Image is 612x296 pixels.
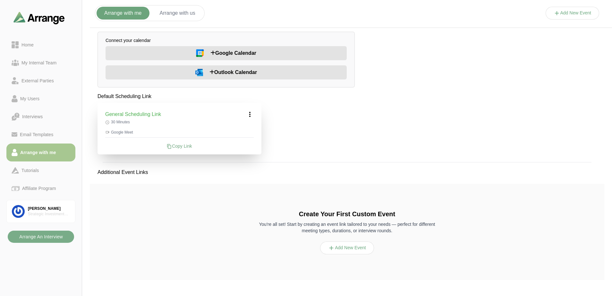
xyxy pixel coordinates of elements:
[6,90,75,108] a: My Users
[90,161,156,184] p: Additional Event Links
[546,7,599,20] button: Add New Event
[209,69,257,76] span: Outlook Calendar
[255,221,439,234] p: You're all set! Start by creating an event link tailored to your needs — perfect for different me...
[97,7,149,20] button: Arrange with me
[20,185,58,192] div: Affiliate Program
[210,49,256,57] span: Google Calendar
[20,113,45,120] div: Interviews
[320,242,374,254] button: Add New Event
[19,167,41,174] div: Tutorials
[105,130,254,135] p: Google Meet
[152,7,203,20] button: Arrange with us
[6,126,75,144] a: Email Templates
[19,41,36,49] div: Home
[6,72,75,90] a: External Parties
[19,59,59,67] div: My Internal Team
[19,77,56,85] div: External Parties
[6,161,75,179] a: Tutorials
[6,108,75,126] a: Interviews
[106,65,347,79] button: Outlook Calendar
[6,179,75,197] a: Affiliate Program
[105,143,254,149] div: Copy Link
[6,54,75,72] a: My Internal Team
[106,46,347,60] button: Google Calendar
[17,131,56,138] div: Email Templates
[13,12,65,24] img: arrangeai-name-small-logo.4d2b8aee.svg
[105,119,254,125] p: 30 Minutes
[106,37,347,44] p: Connect your calendar
[6,36,75,54] a: Home
[18,149,59,156] div: Arrange with me
[18,95,42,103] div: My Users
[28,206,70,211] div: [PERSON_NAME]
[255,210,439,218] h2: Create Your First Custom Event
[6,144,75,161] a: Arrange with me
[98,93,261,100] p: Default Scheduling Link
[19,231,63,243] b: Arrange An Interview
[105,111,161,118] h3: General Scheduling Link
[6,200,75,223] a: [PERSON_NAME]Strategic Investment Group
[28,211,70,217] div: Strategic Investment Group
[8,231,74,243] button: Arrange An Interview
